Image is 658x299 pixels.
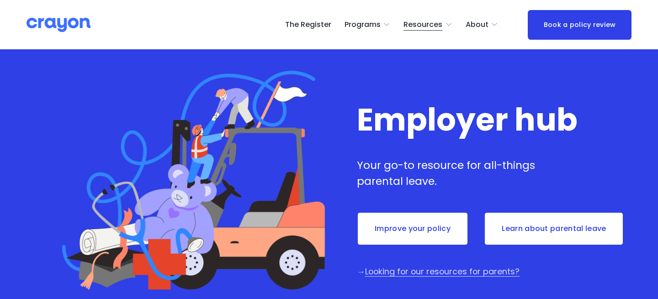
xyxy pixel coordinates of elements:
[357,157,606,189] p: Your go-to resource for all-things parental leave.
[27,17,90,33] img: Crayon
[357,212,468,246] a: Improve your policy
[403,17,452,32] a: folder dropdown
[484,212,624,246] a: Learn about parental leave
[466,18,488,31] span: About
[345,18,381,31] span: Programs
[357,104,606,136] h1: Employer hub
[403,18,442,31] span: Resources
[345,17,391,32] a: folder dropdown
[357,266,365,277] span: →
[466,17,499,32] a: folder dropdown
[528,10,631,40] a: Book a policy review
[285,17,331,32] a: The Register
[365,266,520,277] a: Looking for our resources for parents?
